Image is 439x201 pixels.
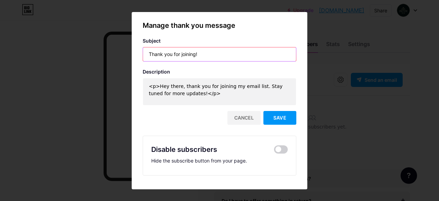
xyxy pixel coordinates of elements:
span: Save [273,115,286,121]
button: Save [263,111,296,125]
div: Hide the subscribe button from your page. [151,157,288,164]
div: Cancel [227,111,261,125]
div: Manage thank you message [143,20,296,31]
input: Thank you for joining [143,47,296,61]
div: Description [143,68,296,75]
div: Subject [143,37,296,44]
div: Disable subscribers [151,144,217,155]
